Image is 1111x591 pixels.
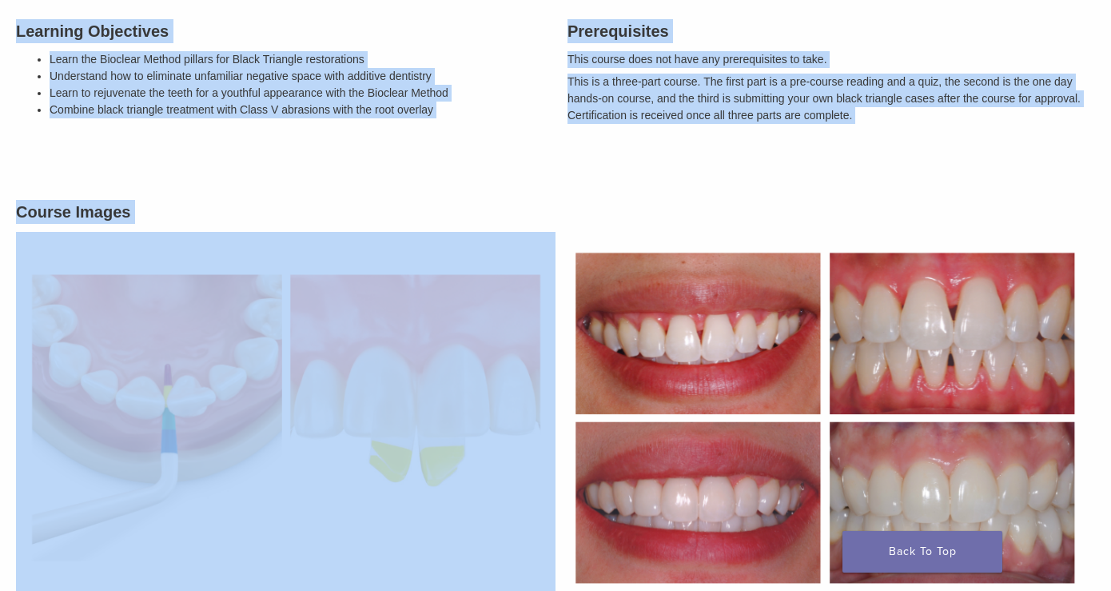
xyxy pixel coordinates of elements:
[567,74,1095,124] p: This is a three-part course. The first part is a pre-course reading and a quiz, the second is the...
[50,102,544,118] li: Combine black triangle treatment with Class V abrasions with the root overlay
[842,531,1002,573] a: Back To Top
[50,85,544,102] li: Learn to rejuvenate the teeth for a youthful appearance with the Bioclear Method
[50,68,544,85] li: Understand how to eliminate unfamiliar negative space with additive dentistry
[16,19,544,43] h3: Learning Objectives
[50,51,544,68] li: Learn the Bioclear Method pillars for Black Triangle restorations
[16,200,1095,224] h3: Course Images
[567,51,1095,68] p: This course does not have any prerequisites to take.
[567,19,1095,43] h3: Prerequisites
